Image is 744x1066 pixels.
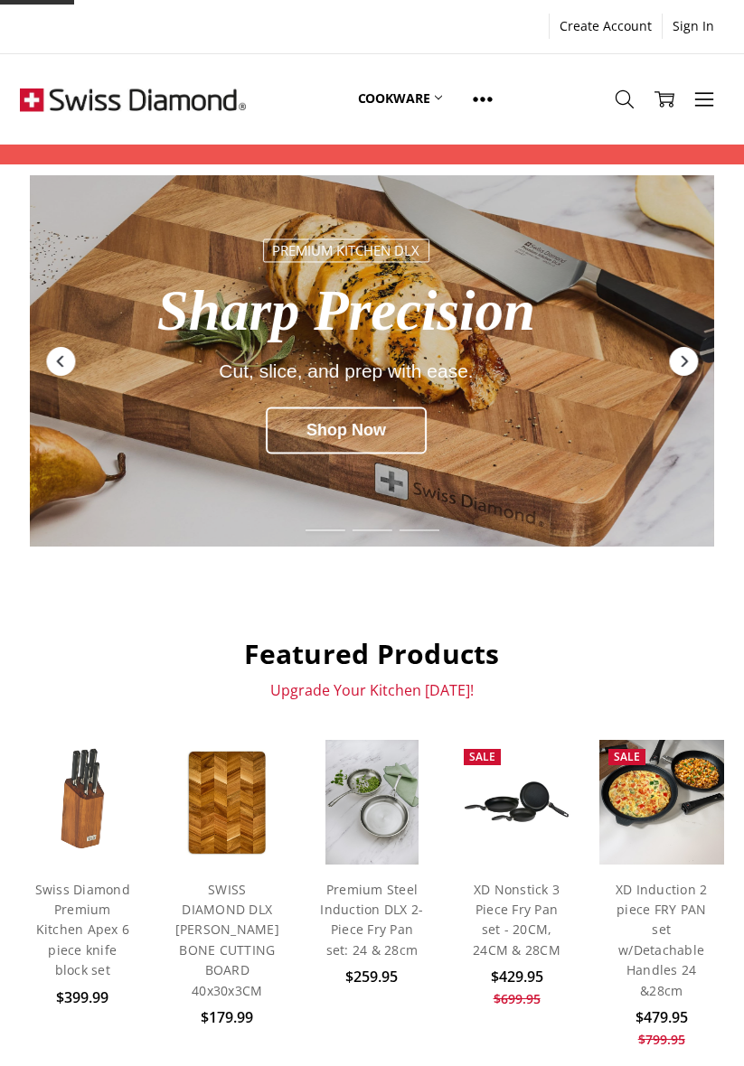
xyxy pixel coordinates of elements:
img: SWISS DIAMOND DLX HERRING BONE CUTTING BOARD 40x30x3CM [176,740,278,865]
h2: Featured Products [20,637,723,671]
div: Slide 1 of 5 [302,519,349,542]
span: Sale [614,749,640,764]
span: $399.99 [56,987,108,1007]
span: Sale [469,749,495,764]
a: Cookware [343,59,458,139]
img: XD Nonstick 3 Piece Fry Pan set - 20CM, 24CM & 28CM [455,771,579,833]
div: Slide 3 of 5 [396,519,443,542]
a: Premium steel DLX 2pc fry pan set (28 and 24cm) life style shot [310,740,435,865]
span: $479.95 [636,1007,688,1027]
div: Next [667,345,700,378]
img: Swiss Diamond Apex 6 piece knife block set [46,740,119,865]
p: Upgrade Your Kitchen [DATE]! [20,681,723,699]
div: Previous [44,345,77,378]
a: Create Account [550,14,662,39]
a: Redirect to https://swissdiamond.com.au/cutting-boards-and-knives/ [30,175,714,547]
img: Free Shipping On Every Order [20,54,246,145]
div: Shop Now [266,407,427,454]
span: $429.95 [491,967,543,987]
a: SWISS DIAMOND DLX [PERSON_NAME] BONE CUTTING BOARD 40x30x3CM [175,881,279,999]
a: Swiss Diamond Premium Kitchen Apex 6 piece knife block set [35,881,130,979]
div: Premium Kitchen DLX [263,239,429,262]
span: $799.95 [638,1031,685,1048]
a: Show All [457,59,508,140]
span: $699.95 [494,990,541,1007]
div: Cut, slice, and prep with ease. [105,361,588,382]
img: Premium steel DLX 2pc fry pan set (28 and 24cm) life style shot [325,740,419,865]
a: Swiss Diamond Apex 6 piece knife block set [20,740,145,865]
a: Sign In [663,14,724,39]
a: XD Nonstick 3 Piece Fry Pan set - 20CM, 24CM & 28CM [455,740,579,865]
a: XD Nonstick 3 Piece Fry Pan set - 20CM, 24CM & 28CM [473,881,560,958]
a: SWISS DIAMOND DLX HERRING BONE CUTTING BOARD 40x30x3CM [165,740,290,865]
div: Slide 2 of 5 [349,519,396,542]
div: Sharp Precision [105,280,588,342]
a: Premium Steel Induction DLX 2-Piece Fry Pan set: 24 & 28cm [320,881,423,958]
span: $259.95 [345,967,398,987]
img: XD Induction 2 piece FRY PAN set w/Detachable Handles 24 &28cm [599,740,724,865]
span: $179.99 [201,1007,253,1027]
a: XD Induction 2 piece FRY PAN set w/Detachable Handles 24 &28cm [616,881,708,999]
